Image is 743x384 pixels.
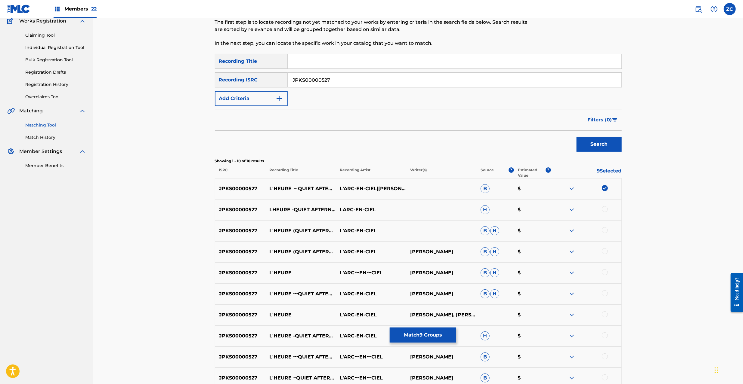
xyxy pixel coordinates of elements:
img: expand [568,374,575,382]
span: Filters ( 0 ) [588,116,612,123]
span: H [490,289,499,298]
p: L'ARC-EN-CIEL [336,332,406,340]
p: [PERSON_NAME] [406,248,477,255]
p: $ [514,269,551,276]
img: deselect [602,185,608,191]
a: Member Benefits [25,163,86,169]
img: Top Rightsholders [54,5,61,13]
p: L'ARC-EN-CIEL [336,311,406,318]
p: [PERSON_NAME], [PERSON_NAME] [406,311,477,318]
p: JPKS00000527 [215,185,266,192]
span: H [481,331,490,340]
img: expand [79,107,86,114]
p: $ [514,206,551,213]
iframe: Resource Center [726,268,743,317]
span: ? [509,167,514,173]
img: expand [568,227,575,234]
p: $ [514,290,551,297]
img: Works Registration [7,17,15,25]
button: Search [577,137,622,152]
img: help [710,5,718,13]
span: H [490,268,499,277]
a: Overclaims Tool [25,94,86,100]
p: Source [481,167,494,178]
span: 22 [91,6,97,12]
iframe: Chat Widget [713,355,743,384]
button: Add Criteria [215,91,288,106]
p: JPKS00000527 [215,290,266,297]
a: Matching Tool [25,122,86,128]
img: filter [612,118,618,122]
p: L'HEURE [265,269,336,276]
a: Registration History [25,81,86,88]
div: Help [708,3,720,15]
p: L'HEURE -QUIET AFTERNOON MIX [265,332,336,340]
img: expand [568,206,575,213]
p: $ [514,332,551,340]
p: Writer(s) [406,167,477,178]
span: ? [546,167,551,173]
form: Search Form [215,54,622,155]
span: Member Settings [19,148,62,155]
span: Works Registration [19,17,66,25]
a: Public Search [692,3,704,15]
p: LARC-EN-CIEL [336,206,406,213]
img: expand [568,290,575,297]
p: JPKS00000527 [215,332,266,340]
button: Filters (0) [584,112,622,127]
p: JPKS00000527 [215,269,266,276]
p: L'HEURE (QUIET AFTERNOON MIX) [265,248,336,255]
p: LHEURE -QUIET AFTERNOON MIX [265,206,336,213]
span: B [481,352,490,361]
p: [PERSON_NAME] [406,269,477,276]
span: H [490,247,499,256]
p: L'HEURE 〜QUIET AFTERNOON MIX〜 [265,290,336,297]
p: [PERSON_NAME] [406,290,477,297]
p: JPKS00000527 [215,227,266,234]
img: Matching [7,107,15,114]
img: expand [568,332,575,340]
div: User Menu [724,3,736,15]
p: [PERSON_NAME] [406,353,477,361]
button: Match9 Groups [390,328,456,343]
p: L'HEURE 〜QUIET AFTERNOON MIX〜 [265,353,336,361]
span: B [481,289,490,298]
span: Matching [19,107,43,114]
p: $ [514,227,551,234]
img: Member Settings [7,148,14,155]
p: ISRC [215,167,265,178]
a: Match History [25,134,86,141]
span: B [481,184,490,193]
p: L'ARC-EN-CIEL [336,227,406,234]
p: L'ARC-EN-CIEL [336,248,406,255]
span: B [481,226,490,235]
p: L'ARC〜EN〜CIEL [336,353,406,361]
span: B [481,373,490,382]
p: JPKS00000527 [215,248,266,255]
a: Claiming Tool [25,32,86,38]
p: Estimated Value [518,167,546,178]
p: JPKS00000527 [215,206,266,213]
p: L'ARC-EN-CIEL|[PERSON_NAME]|[PERSON_NAME]|[PERSON_NAME] [336,185,406,192]
p: $ [514,374,551,382]
p: $ [514,185,551,192]
p: L'HEURE [265,311,336,318]
p: JPKS00000527 [215,374,266,382]
p: $ [514,311,551,318]
p: Recording Title [265,167,336,178]
img: expand [568,311,575,318]
p: The first step is to locate recordings not yet matched to your works by entering criteria in the ... [215,19,528,33]
img: search [695,5,702,13]
p: L'HEURE (QUIET AFTERNOON MIX) [265,227,336,234]
p: 9 Selected [551,167,621,178]
span: H [481,205,490,214]
p: JPKS00000527 [215,353,266,361]
img: 9d2ae6d4665cec9f34b9.svg [276,95,283,102]
div: Drag [715,361,718,379]
p: L'ARC-EN-CIEL [336,290,406,297]
img: expand [568,353,575,361]
p: L'HEURE ~QUIET AFTERNOON MIX~ [265,374,336,382]
p: $ [514,353,551,361]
